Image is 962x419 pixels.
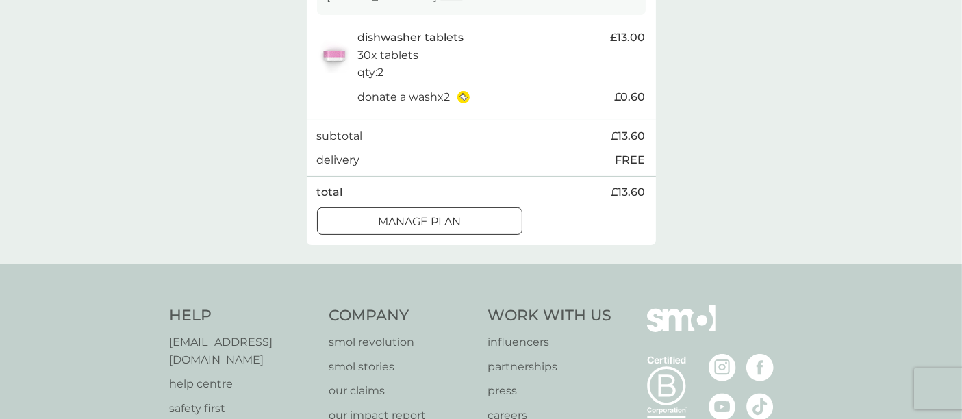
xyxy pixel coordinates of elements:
[709,354,736,381] img: visit the smol Instagram page
[317,151,360,169] p: delivery
[488,333,612,351] a: influencers
[329,333,474,351] a: smol revolution
[329,382,474,400] a: our claims
[378,213,461,231] p: Manage plan
[358,64,384,81] p: qty : 2
[170,400,316,418] a: safety first
[358,88,451,106] p: donate a wash x 2
[170,375,316,393] a: help centre
[616,151,646,169] p: FREE
[611,29,646,47] span: £13.00
[488,382,612,400] a: press
[317,207,522,235] button: Manage plan
[170,305,316,327] h4: Help
[170,333,316,368] a: [EMAIL_ADDRESS][DOMAIN_NAME]
[317,127,363,145] p: subtotal
[611,127,646,145] span: £13.60
[358,29,464,47] p: dishwasher tablets
[615,88,646,106] span: £0.60
[317,183,343,201] p: total
[358,47,419,64] p: 30x tablets
[488,305,612,327] h4: Work With Us
[329,305,474,327] h4: Company
[647,305,716,352] img: smol
[488,358,612,376] a: partnerships
[329,358,474,376] a: smol stories
[611,183,646,201] span: £13.60
[746,354,774,381] img: visit the smol Facebook page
